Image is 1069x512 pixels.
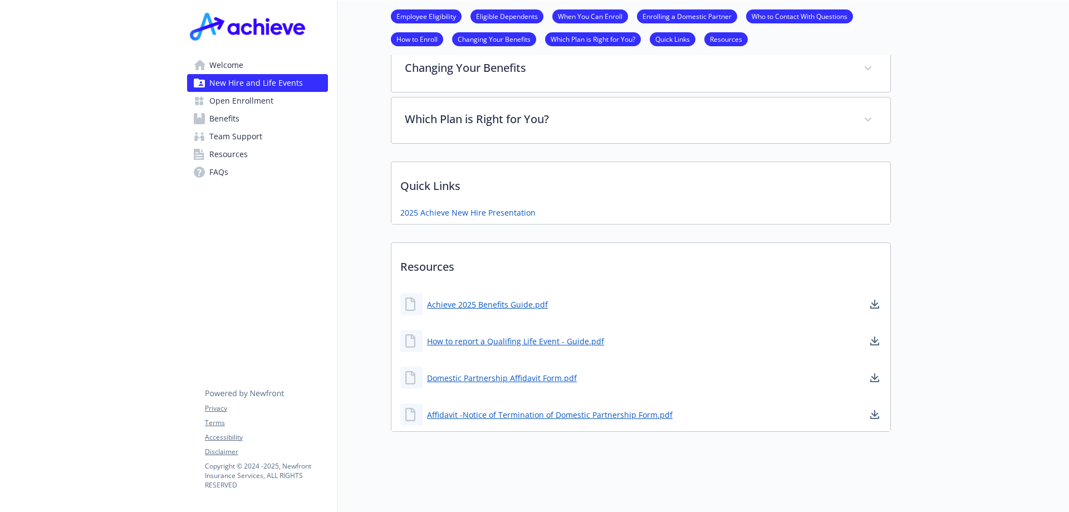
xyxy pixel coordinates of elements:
a: Open Enrollment [187,92,328,110]
a: Enrolling a Domestic Partner [637,11,737,21]
a: download document [868,298,881,311]
a: Achieve 2025 Benefits Guide.pdf [427,299,548,310]
a: Resources [187,145,328,163]
div: Changing Your Benefits [391,46,890,92]
a: Eligible Dependents [470,11,543,21]
a: download document [868,371,881,384]
a: Which Plan is Right for You? [545,33,641,44]
a: Domestic Partnership Affidavit Form.pdf [427,372,577,384]
span: FAQs [209,163,228,181]
p: Which Plan is Right for You? [405,111,850,128]
a: How to report a Qualifing Life Event - Guide.pdf [427,335,604,347]
a: When You Can Enroll [552,11,628,21]
a: Changing Your Benefits [452,33,536,44]
a: Accessibility [205,432,327,442]
a: Terms [205,418,327,428]
p: Changing Your Benefits [405,60,850,76]
span: New Hire and Life Events [209,74,303,92]
a: Privacy [205,403,327,413]
a: download document [868,334,881,348]
span: Team Support [209,128,262,145]
a: Affidavit -Notice of Termination of Domestic Partnership Form.pdf [427,409,673,421]
a: Resources [704,33,748,44]
a: New Hire and Life Events [187,74,328,92]
p: Copyright © 2024 - 2025 , Newfront Insurance Services, ALL RIGHTS RESERVED [205,461,327,490]
a: Team Support [187,128,328,145]
a: Welcome [187,56,328,74]
a: 2025 Achieve New Hire Presentation [400,207,536,218]
p: Resources [391,243,890,284]
a: download document [868,408,881,421]
a: Employee Eligibility [391,11,462,21]
div: Which Plan is Right for You? [391,97,890,143]
a: FAQs [187,163,328,181]
p: Quick Links [391,162,890,203]
span: Welcome [209,56,243,74]
a: Disclaimer [205,447,327,457]
span: Open Enrollment [209,92,273,110]
span: Benefits [209,110,239,128]
a: Who to Contact With Questions [746,11,853,21]
span: Resources [209,145,248,163]
a: Benefits [187,110,328,128]
a: How to Enroll [391,33,443,44]
a: Quick Links [650,33,695,44]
